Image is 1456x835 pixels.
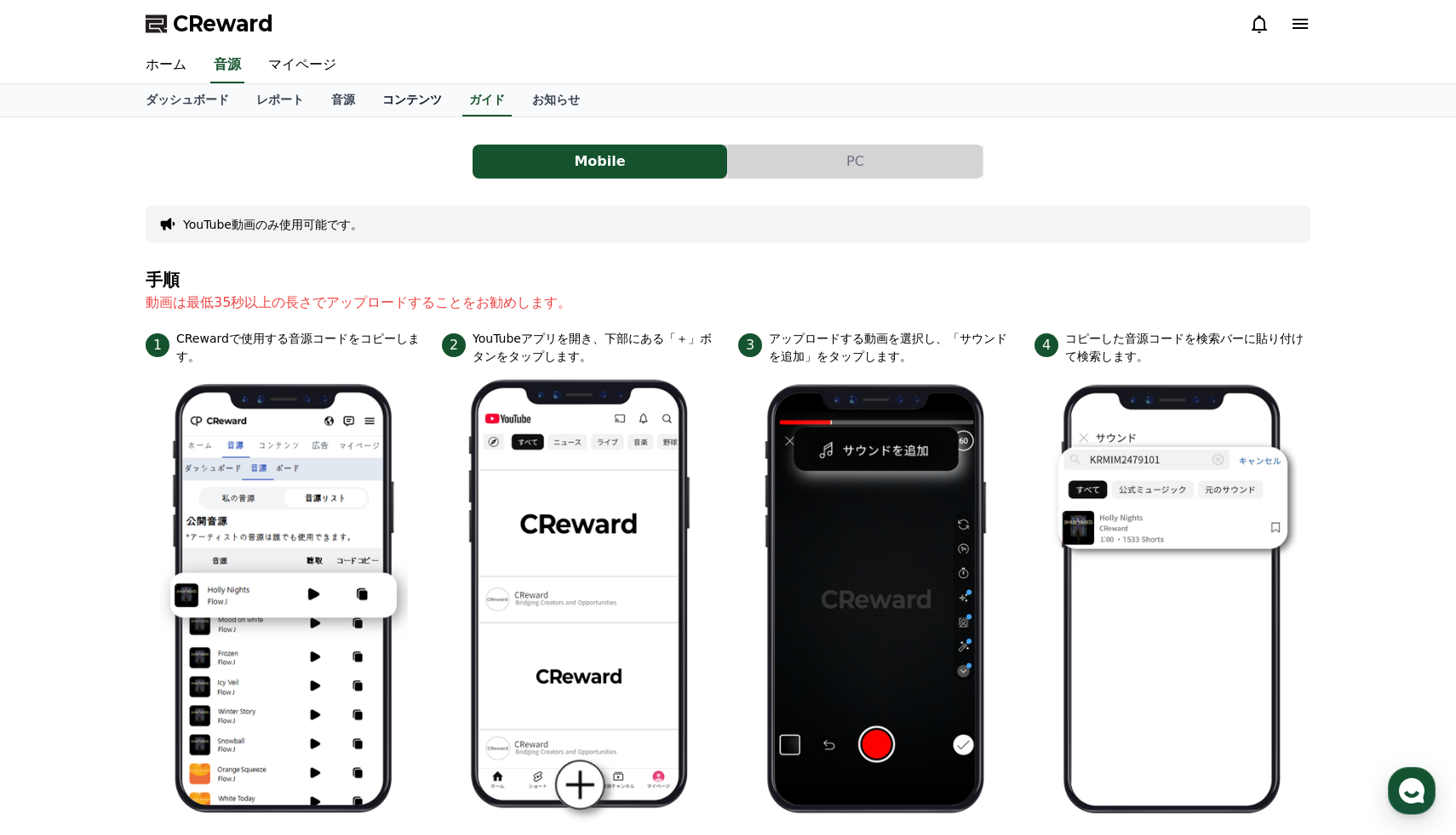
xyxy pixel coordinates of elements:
[146,565,186,579] span: チャット
[243,84,318,116] a: レポート
[183,216,363,233] button: YouTube動画のみ使用可能です。
[132,84,243,116] a: ダッシュボード
[220,539,327,582] a: 設定
[462,84,512,116] a: ガイド
[738,333,762,357] span: 3
[728,145,983,179] a: PC
[369,84,456,116] a: コンテンツ
[473,145,727,179] button: Mobile
[146,10,273,37] a: CReward
[146,293,1310,313] p: 動画は最低35秒以上の長さでアップロードすることをお勧めします。
[173,10,273,37] span: CReward
[159,366,408,832] img: 1.png
[210,48,244,83] a: 音源
[769,330,1014,366] p: アップロードする動画を選択し、「サウンドを追加」をタップします。
[752,366,1000,832] img: 3.png
[728,145,983,179] button: PC
[263,565,284,578] span: 設定
[1048,366,1297,832] img: 4.png
[146,270,1310,289] h4: 手順
[1065,330,1310,366] p: コピーした音源コードを検索バーに貼り付けて検索します。
[255,48,350,83] a: マイページ
[519,84,593,116] a: お知らせ
[132,48,200,83] a: ホーム
[1035,333,1058,357] span: 4
[43,565,74,578] span: ホーム
[456,366,704,832] img: 2.png
[442,333,466,357] span: 2
[473,330,718,366] p: YouTubeアプリを開き、下部にある「＋」ボタンをタップします。
[5,539,112,582] a: ホーム
[112,539,220,582] a: チャット
[318,84,369,116] a: 音源
[473,145,728,179] a: Mobile
[176,330,421,366] p: CRewardで使用する音源コードをコピーします。
[146,333,169,357] span: 1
